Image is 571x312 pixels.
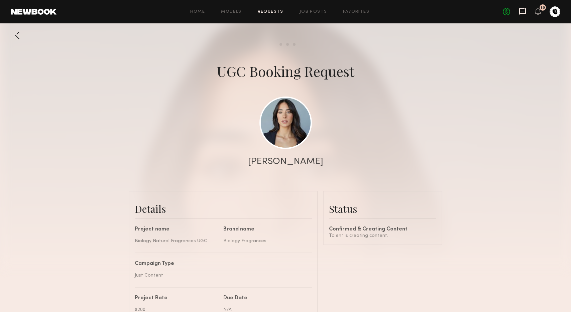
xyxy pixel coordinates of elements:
div: Project name [135,227,218,232]
a: Requests [258,10,283,14]
a: Models [221,10,241,14]
div: Talent is creating content. [329,232,436,239]
div: Biology Fragrances [223,238,307,245]
div: Just Content [135,272,307,279]
div: Details [135,202,312,215]
div: Campaign Type [135,261,307,267]
div: Confirmed & Creating Content [329,227,436,232]
a: Home [190,10,205,14]
a: Favorites [343,10,369,14]
div: 30 [541,6,545,10]
div: Project Rate [135,296,218,301]
div: Brand name [223,227,307,232]
div: [PERSON_NAME] [248,157,323,166]
a: Job Posts [300,10,327,14]
div: UGC Booking Request [217,62,354,81]
div: Due Date [223,296,307,301]
div: Status [329,202,436,215]
div: Biology Natural Fragrances UGC [135,238,218,245]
